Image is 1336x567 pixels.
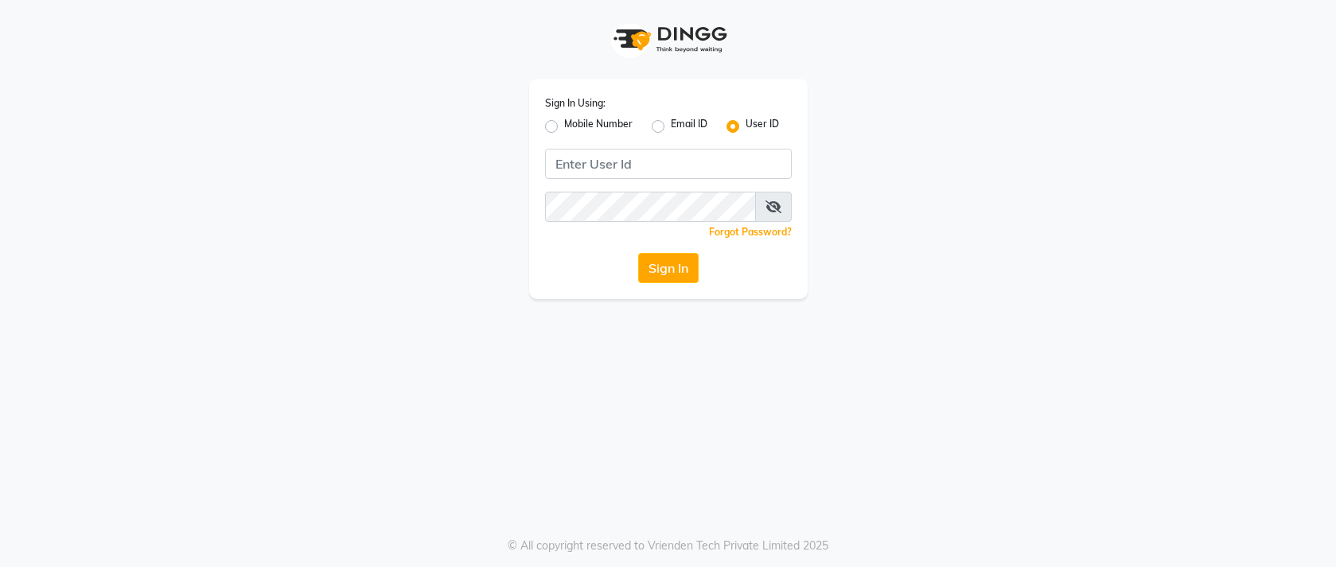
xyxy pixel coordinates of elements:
[709,226,792,238] a: Forgot Password?
[671,117,707,136] label: Email ID
[746,117,779,136] label: User ID
[564,117,633,136] label: Mobile Number
[545,96,606,111] label: Sign In Using:
[545,149,792,179] input: Username
[638,253,699,283] button: Sign In
[545,192,756,222] input: Username
[605,16,732,63] img: logo1.svg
